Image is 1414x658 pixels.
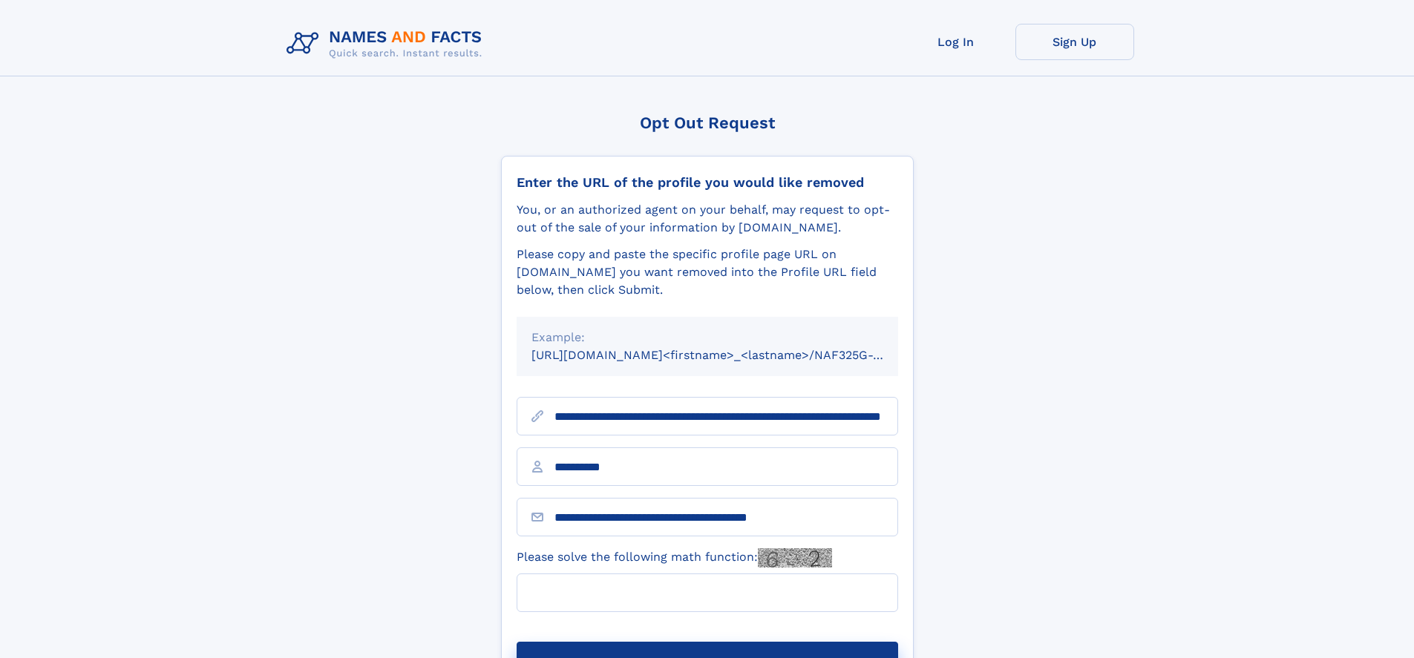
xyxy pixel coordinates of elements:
[281,24,494,64] img: Logo Names and Facts
[517,174,898,191] div: Enter the URL of the profile you would like removed
[517,201,898,237] div: You, or an authorized agent on your behalf, may request to opt-out of the sale of your informatio...
[531,329,883,346] div: Example:
[531,348,926,362] small: [URL][DOMAIN_NAME]<firstname>_<lastname>/NAF325G-xxxxxxxx
[1015,24,1134,60] a: Sign Up
[517,246,898,299] div: Please copy and paste the specific profile page URL on [DOMAIN_NAME] you want removed into the Pr...
[501,113,914,132] div: Opt Out Request
[897,24,1015,60] a: Log In
[517,548,832,567] label: Please solve the following math function:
